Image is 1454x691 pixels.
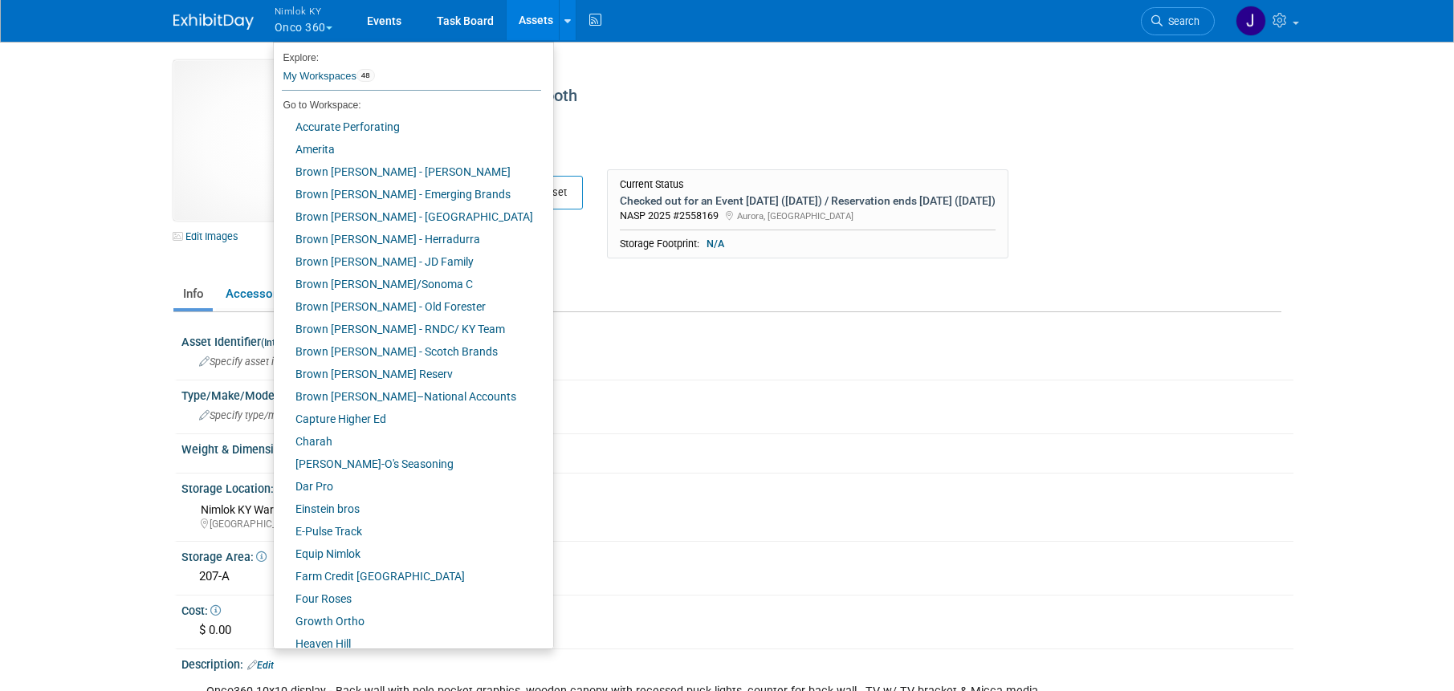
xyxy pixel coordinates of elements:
[1163,15,1199,27] span: Search
[216,280,302,308] a: Accessories
[193,618,1281,643] div: $ 0.00
[702,237,729,251] span: N/A
[274,363,541,385] a: Brown [PERSON_NAME] Reserv
[274,228,541,250] a: Brown [PERSON_NAME] - Herradurra
[274,453,541,475] a: [PERSON_NAME]-O's Seasoning
[274,273,541,295] a: Brown [PERSON_NAME]/Sonoma C
[274,632,541,655] a: Heaven Hill
[1141,7,1215,35] a: Search
[274,205,541,228] a: Brown [PERSON_NAME] - [GEOGRAPHIC_DATA]
[1236,6,1266,36] img: Jamie Dunn
[274,385,541,408] a: Brown [PERSON_NAME]–National Accounts
[181,551,267,563] span: Storage Area:
[261,337,339,348] small: (Internal Asset Id)
[274,95,541,116] li: Go to Workspace:
[181,384,1293,404] div: Type/Make/Model:
[418,120,1149,166] div: Tags
[620,209,719,222] span: NASP 2025 #2558169
[173,280,213,308] a: Info
[274,183,541,205] a: Brown [PERSON_NAME] - Emerging Brands
[274,318,541,340] a: Brown [PERSON_NAME] - RNDC/ KY Team
[181,652,1293,673] div: Description:
[274,587,541,610] a: Four Roses
[274,295,541,318] a: Brown [PERSON_NAME] - Old Forester
[274,498,541,520] a: Einstein bros
[274,565,541,587] a: Farm Credit [GEOGRAPHIC_DATA]
[274,475,541,498] a: Dar Pro
[274,161,541,183] a: Brown [PERSON_NAME] - [PERSON_NAME]
[173,226,245,246] a: Edit Images
[173,14,254,30] img: ExhibitDay
[181,437,1293,459] div: Weight & Dimensions
[274,543,541,565] a: Equip Nimlok
[181,330,1293,350] div: Asset Identifier :
[173,60,385,221] img: View Images
[282,63,541,90] a: My Workspaces48
[247,660,274,671] a: Edit
[199,409,325,421] span: Specify type/make/model
[620,178,996,191] div: Current Status
[274,48,541,63] li: Explore:
[201,503,310,516] span: Nimlok KY Warehouse
[274,340,541,363] a: Brown [PERSON_NAME] - Scotch Brands
[274,138,541,161] a: Amerita
[201,518,1281,531] div: [GEOGRAPHIC_DATA], [GEOGRAPHIC_DATA]
[274,520,541,543] a: E-Pulse Track
[413,82,1149,111] div: Onco360 10x10 Booth
[275,2,332,19] span: Nimlok KY
[181,477,1293,498] div: Storage Location:
[274,116,541,138] a: Accurate Perforating
[181,599,1293,619] div: Cost:
[193,564,1281,589] div: 207-A
[356,69,375,82] span: 48
[274,430,541,453] a: Charah
[274,408,541,430] a: Capture Higher Ed
[737,210,853,222] span: Aurora, [GEOGRAPHIC_DATA]
[274,250,541,273] a: Brown [PERSON_NAME] - JD Family
[199,356,311,368] span: Specify asset identifier
[274,610,541,632] a: Growth Ortho
[620,193,996,208] div: Checked out for an Event [DATE] ([DATE]) / Reservation ends [DATE] ([DATE])
[620,237,996,251] div: Storage Footprint:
